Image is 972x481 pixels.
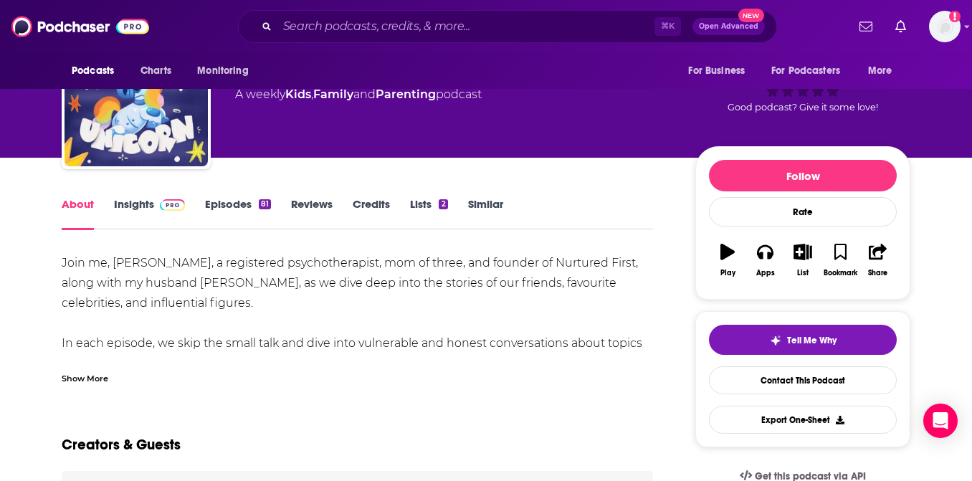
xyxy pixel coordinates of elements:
a: Reviews [291,197,333,230]
span: Monitoring [197,61,248,81]
a: Credits [353,197,390,230]
button: tell me why sparkleTell Me Why [709,325,897,355]
button: Play [709,234,746,286]
div: 81 [259,199,271,209]
img: Robot Unicorn [65,23,208,166]
button: open menu [678,57,763,85]
button: open menu [62,57,133,85]
span: ⌘ K [654,17,681,36]
h2: Creators & Guests [62,436,181,454]
button: open menu [858,57,910,85]
div: 2 [439,199,447,209]
button: Follow [709,160,897,191]
button: open menu [762,57,861,85]
button: Share [859,234,897,286]
span: New [738,9,764,22]
div: Open Intercom Messenger [923,404,958,438]
a: Family [313,87,353,101]
div: Play [720,269,735,277]
a: Lists2 [410,197,447,230]
button: Show profile menu [929,11,961,42]
div: Search podcasts, credits, & more... [238,10,777,43]
a: Contact This Podcast [709,366,897,394]
div: A weekly podcast [235,86,482,103]
a: Show notifications dropdown [854,14,878,39]
a: Episodes81 [205,197,271,230]
span: Open Advanced [699,23,758,30]
span: Tell Me Why [787,335,837,346]
span: For Business [688,61,745,81]
span: Good podcast? Give it some love! [728,102,878,113]
input: Search podcasts, credits, & more... [277,15,654,38]
a: Charts [131,57,180,85]
img: User Profile [929,11,961,42]
span: and [353,87,376,101]
img: tell me why sparkle [770,335,781,346]
a: About [62,197,94,230]
button: Bookmark [821,234,859,286]
div: Share [868,269,887,277]
img: Podchaser Pro [160,199,185,211]
div: List [797,269,809,277]
a: Similar [468,197,503,230]
img: Podchaser - Follow, Share and Rate Podcasts [11,13,149,40]
a: Kids [285,87,311,101]
button: Export One-Sheet [709,406,897,434]
a: InsightsPodchaser Pro [114,197,185,230]
button: List [784,234,821,286]
a: Parenting [376,87,436,101]
button: Apps [746,234,783,286]
svg: Add a profile image [949,11,961,22]
button: Open AdvancedNew [692,18,765,35]
span: , [311,87,313,101]
span: Charts [140,61,171,81]
button: open menu [187,57,267,85]
span: More [868,61,892,81]
div: Rate [709,197,897,227]
div: Bookmark [824,269,857,277]
span: Podcasts [72,61,114,81]
div: Apps [756,269,775,277]
span: For Podcasters [771,61,840,81]
a: Show notifications dropdown [890,14,912,39]
span: Logged in as heidi.egloff [929,11,961,42]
